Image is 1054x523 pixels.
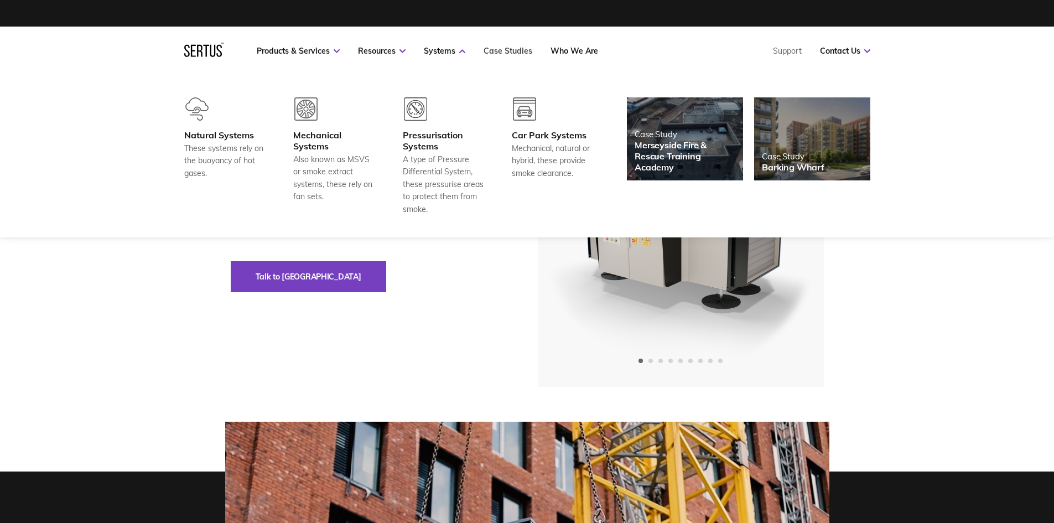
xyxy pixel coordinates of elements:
a: Systems [424,46,465,56]
a: Products & Services [257,46,340,56]
div: Pressurisation Systems [403,130,485,152]
a: Natural SystemsThese systems rely on the buoyancy of hot gases. [184,97,266,215]
span: Go to slide 5 [678,359,683,363]
span: Go to slide 2 [648,359,653,363]
span: Go to slide 7 [698,359,703,363]
a: Car Park SystemsMechanical, natural or hybrid, these provide smoke clearance. [512,97,594,215]
a: Mechanical SystemsAlso known as MSVS or smoke extract systems, these rely on fan sets. [293,97,375,215]
div: Merseyside Fire & Rescue Training Academy [635,139,735,173]
span: Go to slide 9 [718,359,723,363]
div: Case Study [762,151,824,162]
a: Case Studies [484,46,532,56]
a: Case StudyMerseyside Fire & Rescue Training Academy [627,97,743,180]
a: Who We Are [551,46,598,56]
iframe: Chat Widget [855,395,1054,523]
div: Mechanical, natural or hybrid, these provide smoke clearance. [512,142,594,179]
span: Go to slide 8 [708,359,713,363]
div: Case Study [635,129,735,139]
div: A type of Pressure Differential System, these pressurise areas to protect them from smoke. [403,153,485,215]
a: Support [773,46,802,56]
a: Pressurisation SystemsA type of Pressure Differential System, these pressurise areas to protect t... [403,97,485,215]
div: Barking Wharf [762,162,824,173]
a: Contact Us [820,46,870,56]
div: Also known as MSVS or smoke extract systems, these rely on fan sets. [293,153,375,203]
div: These systems rely on the buoyancy of hot gases. [184,142,266,179]
span: Go to slide 6 [688,359,693,363]
a: Case StudyBarking Wharf [754,97,870,180]
div: Car Park Systems [512,130,594,141]
a: Resources [358,46,406,56]
span: Go to slide 4 [668,359,673,363]
div: Natural Systems [184,130,266,141]
span: Go to slide 3 [658,359,663,363]
button: Talk to [GEOGRAPHIC_DATA] [231,261,386,292]
div: Mechanical Systems [293,130,375,152]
